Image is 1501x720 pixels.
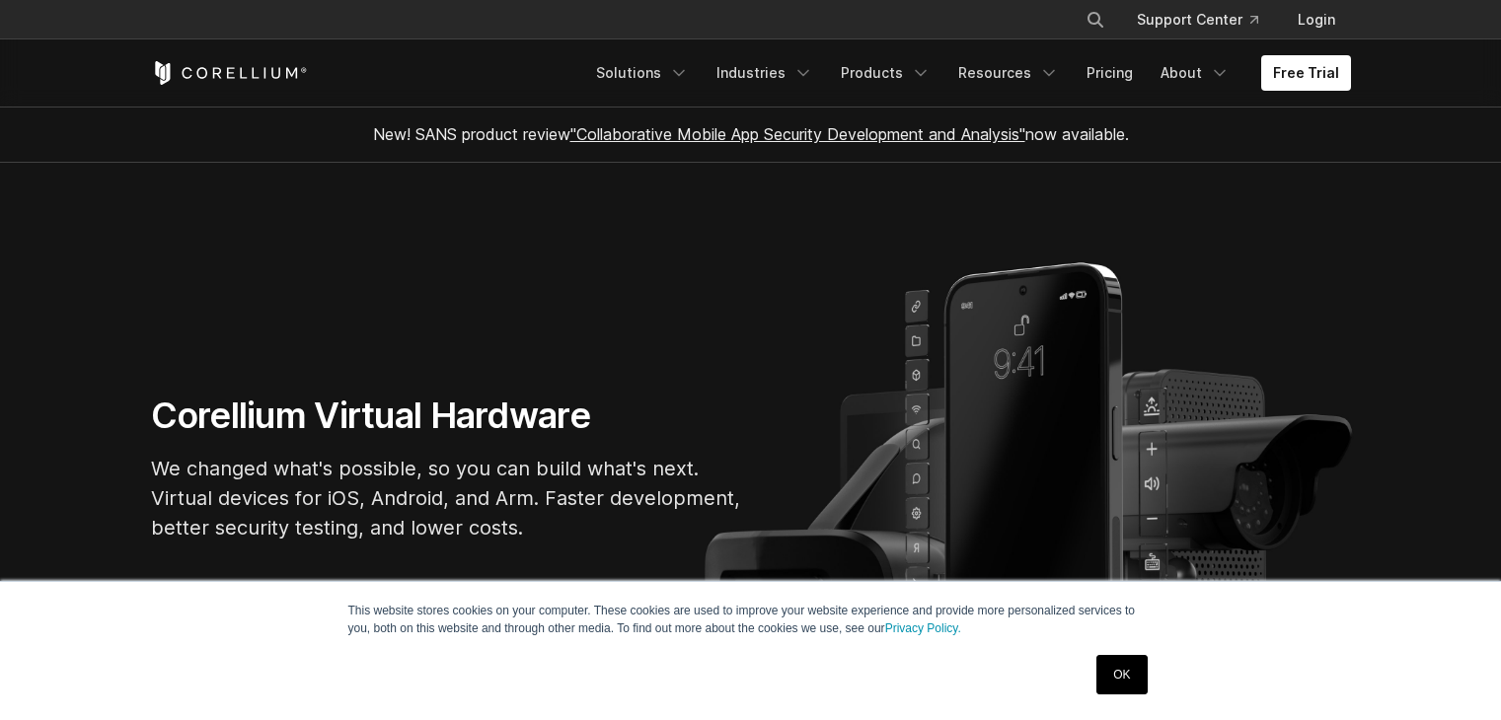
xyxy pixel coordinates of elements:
[1121,2,1274,37] a: Support Center
[1096,655,1147,694] a: OK
[829,55,942,91] a: Products
[1062,2,1351,37] div: Navigation Menu
[151,454,743,542] p: We changed what's possible, so you can build what's next. Virtual devices for iOS, Android, and A...
[1075,55,1145,91] a: Pricing
[946,55,1071,91] a: Resources
[885,621,961,635] a: Privacy Policy.
[1261,55,1351,91] a: Free Trial
[570,124,1025,144] a: "Collaborative Mobile App Security Development and Analysis"
[1078,2,1113,37] button: Search
[584,55,1351,91] div: Navigation Menu
[373,124,1129,144] span: New! SANS product review now available.
[348,602,1154,637] p: This website stores cookies on your computer. These cookies are used to improve your website expe...
[584,55,701,91] a: Solutions
[151,394,743,438] h1: Corellium Virtual Hardware
[1149,55,1241,91] a: About
[151,61,308,85] a: Corellium Home
[705,55,825,91] a: Industries
[1282,2,1351,37] a: Login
